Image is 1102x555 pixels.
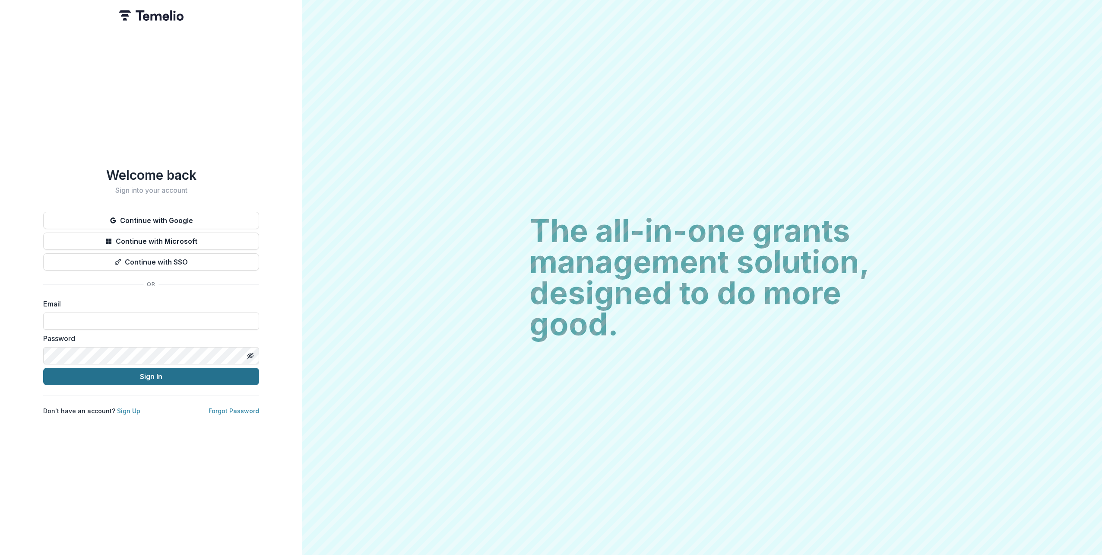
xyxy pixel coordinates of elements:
[43,186,259,195] h2: Sign into your account
[43,333,254,344] label: Password
[43,253,259,271] button: Continue with SSO
[43,167,259,183] h1: Welcome back
[43,212,259,229] button: Continue with Google
[43,368,259,385] button: Sign In
[117,407,140,415] a: Sign Up
[119,10,184,21] img: Temelio
[43,233,259,250] button: Continue with Microsoft
[43,406,140,415] p: Don't have an account?
[209,407,259,415] a: Forgot Password
[43,299,254,309] label: Email
[244,349,257,363] button: Toggle password visibility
